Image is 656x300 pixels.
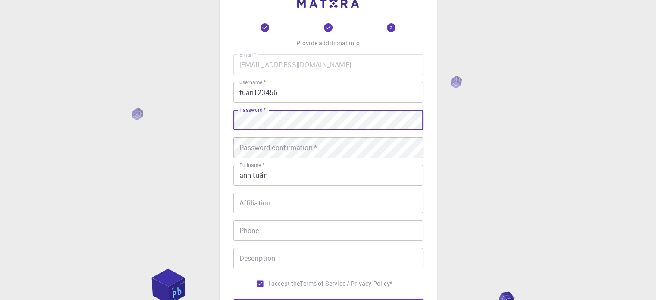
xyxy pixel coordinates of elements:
[300,279,392,288] p: Terms of Service / Privacy Policy *
[239,51,256,58] label: Email
[239,79,266,86] label: username
[300,279,392,288] a: Terms of Service / Privacy Policy*
[296,39,360,47] p: Provide additional info
[268,279,300,288] span: I accept the
[239,106,266,114] label: Password
[239,161,264,169] label: Fullname
[390,25,392,31] text: 3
